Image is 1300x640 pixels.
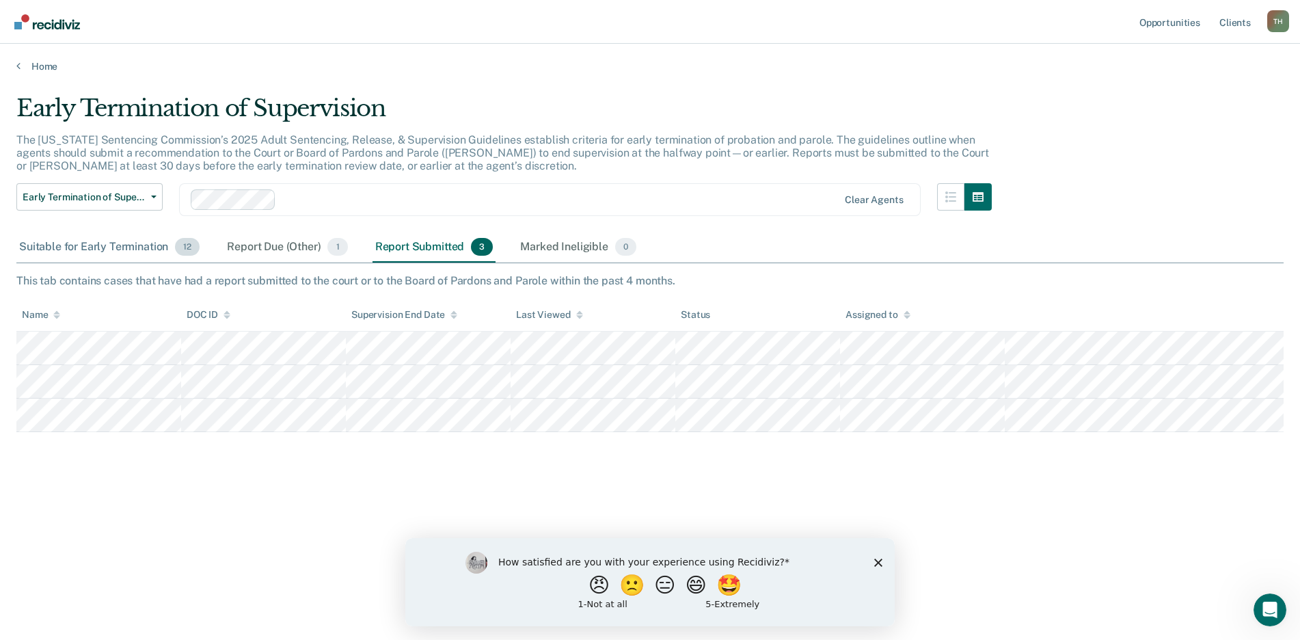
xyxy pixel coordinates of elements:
div: Report Submitted3 [373,232,496,263]
span: Early Termination of Supervision [23,191,146,203]
div: Name [22,309,60,321]
button: Early Termination of Supervision [16,183,163,211]
div: Suitable for Early Termination12 [16,232,202,263]
iframe: Survey by Kim from Recidiviz [405,538,895,626]
div: Status [681,309,710,321]
div: Early Termination of Supervision [16,94,992,133]
p: The [US_STATE] Sentencing Commission’s 2025 Adult Sentencing, Release, & Supervision Guidelines e... [16,133,989,172]
span: 3 [471,238,493,256]
div: T H [1267,10,1289,32]
div: Clear agents [845,194,903,206]
span: 1 [327,238,347,256]
div: Report Due (Other)1 [224,232,350,263]
div: Last Viewed [516,309,582,321]
span: 0 [615,238,636,256]
iframe: Intercom live chat [1254,594,1286,626]
div: DOC ID [187,309,230,321]
div: Supervision End Date [351,309,457,321]
a: Home [16,60,1284,72]
img: Recidiviz [14,14,80,29]
div: This tab contains cases that have had a report submitted to the court or to the Board of Pardons ... [16,274,1284,287]
div: Assigned to [845,309,910,321]
span: 12 [175,238,200,256]
div: Marked Ineligible0 [517,232,639,263]
button: Profile dropdown button [1267,10,1289,32]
